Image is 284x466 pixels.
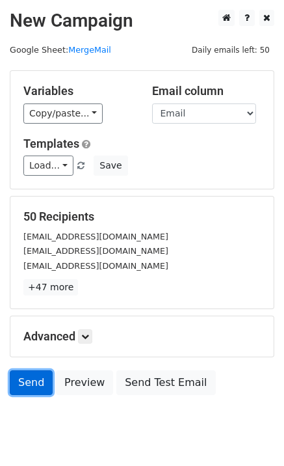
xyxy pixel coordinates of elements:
a: Daily emails left: 50 [187,45,274,55]
h5: Advanced [23,329,261,344]
button: Save [94,156,127,176]
a: Send [10,370,53,395]
a: Send Test Email [116,370,215,395]
small: [EMAIL_ADDRESS][DOMAIN_NAME] [23,232,168,241]
h2: New Campaign [10,10,274,32]
small: Google Sheet: [10,45,111,55]
span: Daily emails left: 50 [187,43,274,57]
h5: Email column [152,84,261,98]
small: [EMAIL_ADDRESS][DOMAIN_NAME] [23,246,168,256]
a: Load... [23,156,73,176]
iframe: Chat Widget [219,404,284,466]
small: [EMAIL_ADDRESS][DOMAIN_NAME] [23,261,168,271]
a: Templates [23,137,79,150]
a: Preview [56,370,113,395]
a: MergeMail [68,45,111,55]
h5: 50 Recipients [23,210,261,224]
a: +47 more [23,279,78,295]
h5: Variables [23,84,133,98]
a: Copy/paste... [23,103,103,124]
